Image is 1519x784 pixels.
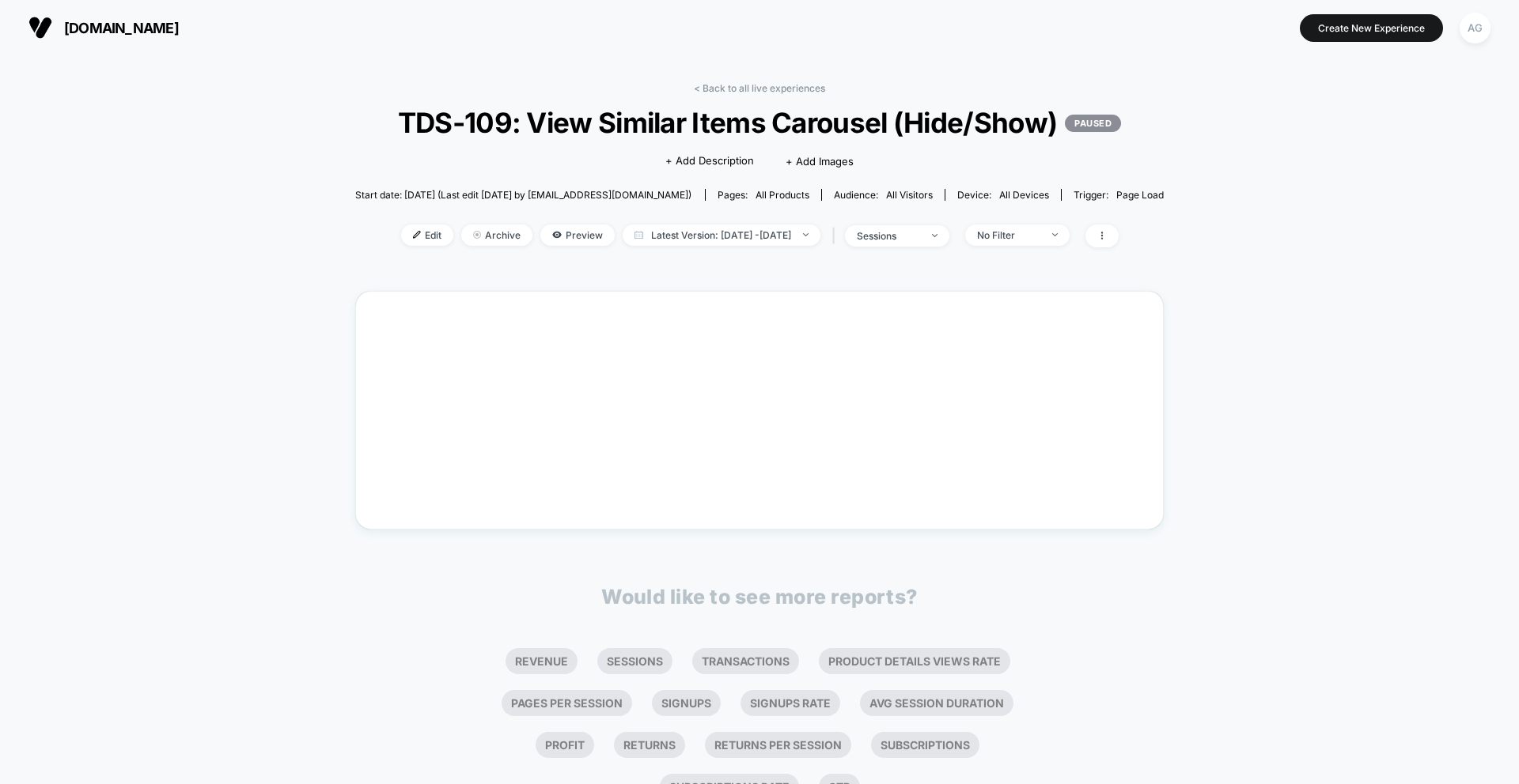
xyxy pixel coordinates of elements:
[652,690,721,716] li: Signups
[705,732,851,758] li: Returns Per Session
[692,648,799,674] li: Transactions
[601,585,918,609] p: Would like to see more reports?
[28,16,52,40] img: Visually logo
[623,224,820,246] span: Latest Version: [DATE] - [DATE]
[506,648,578,674] li: Revenue
[614,732,685,758] li: Returns
[401,224,453,246] span: Edit
[999,189,1049,201] span: all devices
[64,20,179,36] span: [DOMAIN_NAME]
[756,189,809,201] span: all products
[1065,115,1121,132] p: PAUSED
[977,229,1040,241] div: No Filter
[786,155,854,168] span: + Add Images
[540,224,615,246] span: Preview
[665,153,754,169] span: + Add Description
[871,732,979,758] li: Subscriptions
[860,690,1013,716] li: Avg Session Duration
[834,189,933,201] div: Audience:
[1300,14,1443,42] button: Create New Experience
[396,106,1123,139] span: TDS-109: View Similar Items Carousel (Hide/Show)
[857,230,920,242] div: sessions
[24,15,184,40] button: [DOMAIN_NAME]
[828,224,845,247] span: |
[803,233,809,236] img: end
[1074,189,1164,201] div: Trigger:
[1052,233,1058,236] img: end
[461,224,532,246] span: Archive
[932,234,938,237] img: end
[718,189,809,201] div: Pages:
[473,231,481,239] img: end
[355,189,691,201] span: Start date: [DATE] (Last edit [DATE] by [EMAIL_ADDRESS][DOMAIN_NAME])
[741,690,840,716] li: Signups Rate
[634,231,643,239] img: calendar
[945,189,1061,201] span: Device:
[413,231,421,239] img: edit
[819,648,1010,674] li: Product Details Views Rate
[694,82,825,94] a: < Back to all live experiences
[536,732,594,758] li: Profit
[1116,189,1164,201] span: Page Load
[886,189,933,201] span: All Visitors
[502,690,632,716] li: Pages Per Session
[597,648,672,674] li: Sessions
[1460,13,1491,43] div: AG
[1455,12,1495,44] button: AG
